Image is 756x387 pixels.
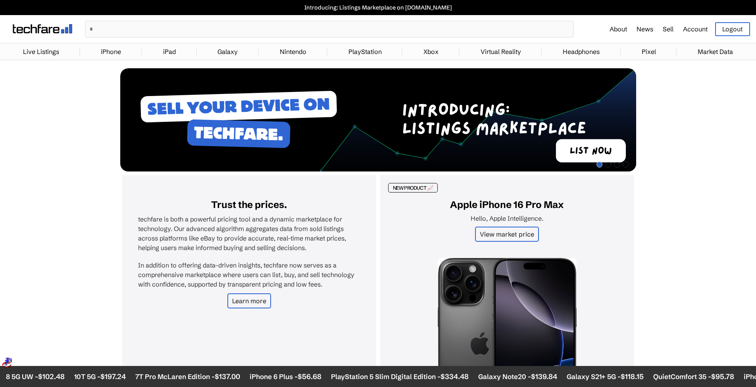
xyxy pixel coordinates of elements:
[475,227,539,242] a: View market price
[74,372,126,381] li: 10T 5G -
[97,44,125,60] a: iPhone
[100,372,126,381] span: $197.24
[559,44,604,60] a: Headphones
[396,199,618,210] h2: Apple iPhone 16 Pro Max
[138,260,360,289] p: In addition to offering data-driven insights, techfare now serves as a comprehensive marketplace ...
[596,162,602,168] span: Go to slide 1
[477,44,525,60] a: Virtual Reality
[135,372,240,381] li: 7T Pro McLaren Edition -
[159,44,180,60] a: iPad
[276,44,310,60] a: Nintendo
[637,25,653,33] a: News
[419,44,442,60] a: Xbox
[13,24,72,33] img: techfare logo
[120,68,636,171] img: Desktop Image 1
[441,372,469,381] span: $334.48
[298,372,321,381] span: $56.68
[138,214,360,252] p: techfare is both a powerful pricing tool and a dynamic marketplace for technology. Our advanced a...
[138,199,360,210] h2: Trust the prices.
[663,25,673,33] a: Sell
[694,44,737,60] a: Market Data
[610,25,627,33] a: About
[19,44,63,60] a: Live Listings
[605,162,611,168] span: Go to slide 2
[715,22,750,36] a: Logout
[250,372,321,381] li: iPhone 6 Plus -
[531,372,557,381] span: $139.84
[478,372,557,381] li: Galaxy Note20 -
[4,4,752,11] a: Introducing: Listings Marketplace on [DOMAIN_NAME]
[388,183,438,193] div: NEW PRODUCT 📈
[120,68,636,173] div: 1 / 4
[227,293,271,308] a: Learn more
[215,372,240,381] span: $137.00
[331,372,469,381] li: PlayStation 5 Slim Digital Edition -
[683,25,708,33] a: Account
[621,372,644,381] span: $118.15
[214,44,242,60] a: Galaxy
[396,214,618,222] p: Hello, Apple Intelligence.
[638,44,660,60] a: Pixel
[567,372,644,381] li: Galaxy S21+ 5G -
[344,44,386,60] a: PlayStation
[623,162,629,168] span: Go to slide 4
[614,162,620,168] span: Go to slide 3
